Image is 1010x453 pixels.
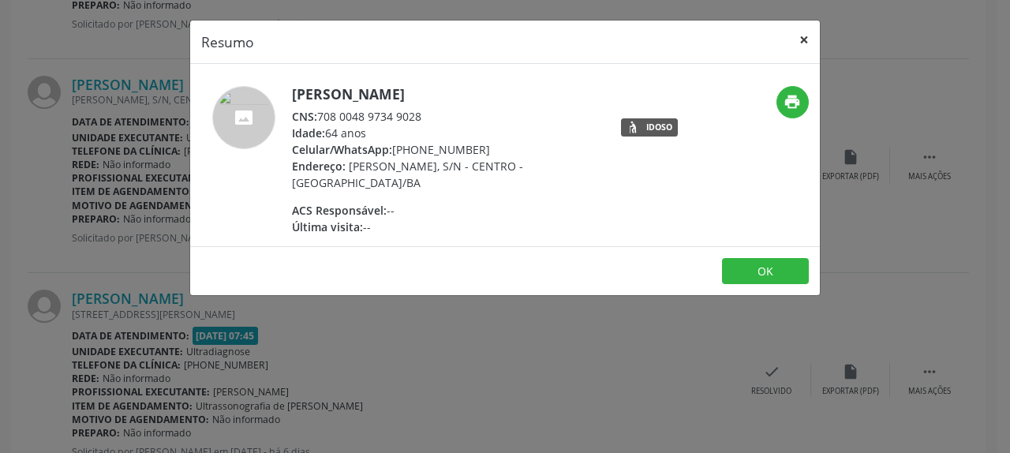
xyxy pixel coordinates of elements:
[292,86,599,103] h5: [PERSON_NAME]
[292,219,363,234] span: Última visita:
[201,32,254,52] h5: Resumo
[788,21,820,59] button: Close
[292,159,523,190] span: [PERSON_NAME], S/N - CENTRO - [GEOGRAPHIC_DATA]/BA
[292,125,325,140] span: Idade:
[292,125,599,141] div: 64 anos
[292,219,599,235] div: --
[292,202,599,219] div: --
[292,109,317,124] span: CNS:
[784,93,801,110] i: print
[722,258,809,285] button: OK
[292,141,599,158] div: [PHONE_NUMBER]
[292,108,599,125] div: 708 0048 9734 9028
[292,159,346,174] span: Endereço:
[292,142,392,157] span: Celular/WhatsApp:
[212,86,275,149] img: accompaniment
[776,86,809,118] button: print
[646,123,672,132] div: Idoso
[292,203,387,218] span: ACS Responsável:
